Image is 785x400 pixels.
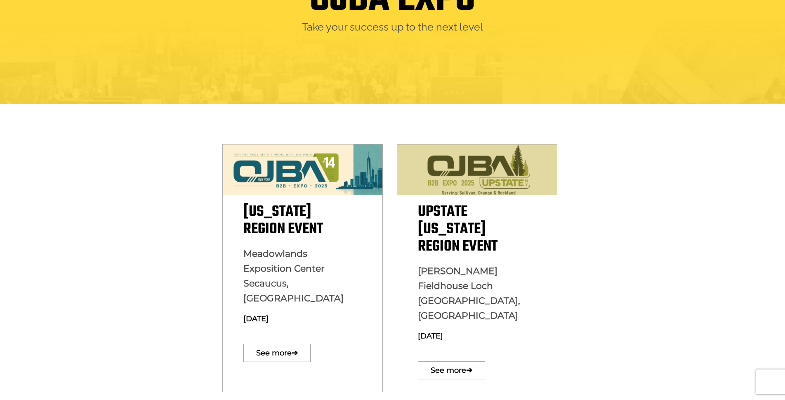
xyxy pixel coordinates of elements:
span: [PERSON_NAME] Fieldhouse Loch [GEOGRAPHIC_DATA], [GEOGRAPHIC_DATA] [418,265,520,321]
span: Upstate [US_STATE] Region Event [418,200,497,258]
span: [DATE] [418,331,443,341]
span: ➔ [292,340,298,366]
input: Enter your email address [11,101,151,119]
h2: Take your success up to the next level [110,20,675,34]
span: [DATE] [243,314,269,323]
textarea: Type your message and click 'Submit' [11,125,151,247]
span: [US_STATE] Region Event [243,200,323,241]
input: Enter your last name [11,76,151,95]
a: See more➔ [243,344,311,362]
span: ➔ [466,357,472,383]
a: See more➔ [418,361,485,379]
span: Meadowlands Exposition Center Secaucus, [GEOGRAPHIC_DATA] [243,248,344,304]
div: Minimize live chat window [135,4,155,24]
div: Leave a message [43,46,139,57]
em: Submit [121,254,150,265]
